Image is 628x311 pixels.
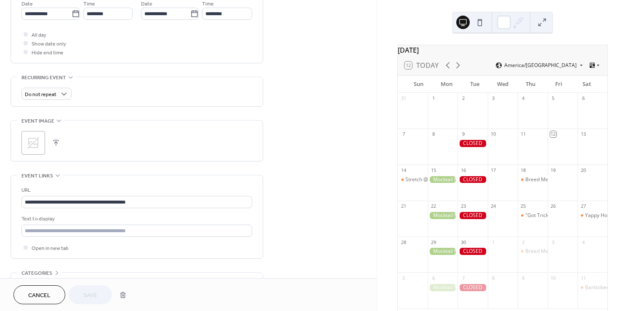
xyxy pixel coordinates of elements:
div: Yappy Hour [577,212,607,219]
div: 13 [580,131,586,137]
div: 11 [580,275,586,281]
div: 20 [580,167,586,173]
div: CLOSED [458,284,487,291]
div: Breed Meetup: French Bulldogs [525,248,599,255]
div: 9 [520,275,527,281]
div: 30 [460,239,466,245]
div: 24 [490,203,497,209]
div: Mon [433,76,461,93]
span: Open in new tab [32,244,69,253]
div: 18 [520,167,527,173]
div: [DATE] [398,45,607,55]
div: URL [21,186,250,195]
div: Breed Meetup: Labrador Retrievers [525,176,608,183]
div: 10 [550,275,556,281]
div: 15 [430,167,436,173]
div: Yappy Hour [585,212,612,219]
div: CLOSED [458,212,487,219]
div: 8 [430,131,436,137]
div: 7 [460,275,466,281]
div: "Got Tricks?" Workshop [518,212,548,219]
div: Fri [545,76,573,93]
div: Stretch @ Fetch: Puppy Yoga [398,176,428,183]
div: 31 [400,95,407,102]
div: 29 [430,239,436,245]
div: Sun [404,76,433,93]
div: 27 [580,203,586,209]
div: 5 [550,95,556,102]
span: Cancel [28,291,51,300]
div: 17 [490,167,497,173]
div: Breed Meetup: French Bulldogs [518,248,548,255]
span: America/[GEOGRAPHIC_DATA] [504,63,577,68]
span: Do not repeat [25,90,56,99]
div: Tue [460,76,489,93]
div: Thu [516,76,545,93]
div: 26 [550,203,556,209]
div: Barktoberfest [585,284,617,291]
span: Hide end time [32,48,64,57]
div: Barktoberfest [577,284,607,291]
div: Mocktail Monday [428,248,458,255]
div: Mocktail Monday [428,176,458,183]
div: 28 [400,239,407,245]
div: 2 [460,95,466,102]
div: CLOSED [458,176,487,183]
div: "Got Tricks?" Workshop [525,212,580,219]
div: 5 [400,275,407,281]
button: Cancel [13,285,65,304]
div: 4 [520,95,527,102]
div: 8 [490,275,497,281]
span: Recurring event [21,73,66,82]
div: 12 [550,131,556,137]
div: 7 [400,131,407,137]
div: Breed Meetup: Labrador Retrievers [518,176,548,183]
div: CLOSED [458,248,487,255]
div: ; [21,131,45,155]
div: 21 [400,203,407,209]
div: CLOSED [458,140,487,147]
div: 4 [580,239,586,245]
div: 22 [430,203,436,209]
div: 3 [490,95,497,102]
div: 3 [550,239,556,245]
span: Event image [21,117,54,126]
div: Mocktail Monday [428,284,458,291]
div: 23 [460,203,466,209]
div: 1 [490,239,497,245]
div: Sat [572,76,601,93]
div: Mocktail Monday [428,212,458,219]
div: 19 [550,167,556,173]
div: 9 [460,131,466,137]
span: Categories [21,269,52,278]
span: Event links [21,172,53,180]
div: 2 [520,239,527,245]
div: Text to display [21,214,250,223]
div: 6 [580,95,586,102]
div: 14 [400,167,407,173]
div: 25 [520,203,527,209]
div: Wed [489,76,517,93]
span: Show date only [32,40,66,48]
div: ••• [11,273,263,290]
div: 1 [430,95,436,102]
div: Stretch @ Fetch: Puppy Yoga [405,176,472,183]
div: 16 [460,167,466,173]
div: 11 [520,131,527,137]
span: All day [32,31,46,40]
div: 6 [430,275,436,281]
div: 10 [490,131,497,137]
